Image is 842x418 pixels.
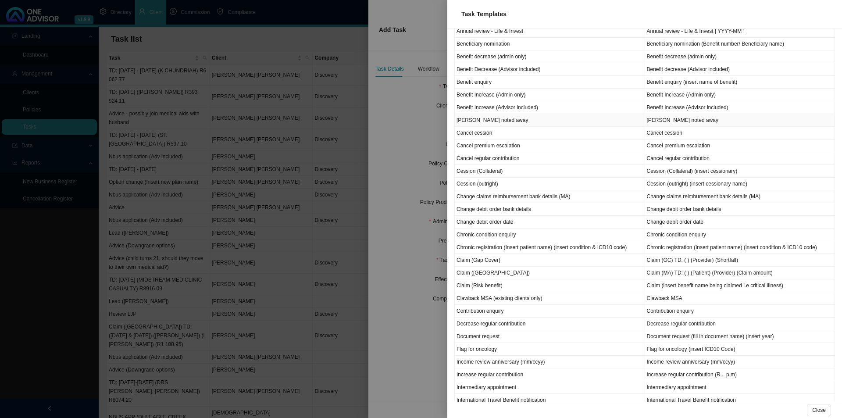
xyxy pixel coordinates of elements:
[455,216,645,229] td: Change debit order date
[645,63,835,76] td: Benefit decrease (Advisor included)
[645,292,835,305] td: Clawback MSA
[645,394,835,407] td: International Travel Benefit notification
[455,50,645,63] td: Benefit decrease (admin only)
[455,292,645,305] td: Clawback MSA (existing clients only)
[455,203,645,216] td: Change debit order bank details
[455,25,645,38] td: Annual review - Life & Invest
[455,139,645,152] td: Cancel premium escalation
[455,63,645,76] td: Benefit Decrease (Advisor included)
[645,101,835,114] td: Benefit Increase (Advisor included)
[455,267,645,279] td: Claim ([GEOGRAPHIC_DATA])
[645,203,835,216] td: Change debit order bank details
[645,190,835,203] td: Change claims reimbursement bank details (MA)
[645,76,835,89] td: Benefit enquiry (insert name of benefit)
[455,368,645,381] td: Increase regular contribution
[455,394,645,407] td: International Travel Benefit notification
[455,127,645,139] td: Cancel cession
[645,267,835,279] td: Claim (MA) TD: ( ) (Patient) (Provider) (Claim amount)
[645,25,835,38] td: Annual review - Life & Invest [ YYYY-MM ]
[645,254,835,267] td: Claim (GC) TD: ( ) (Provider) (Shortfall)
[645,343,835,356] td: Flag for oncology (insert ICD10 Code)
[645,330,835,343] td: Document request (fill in document name) (insert year)
[455,38,645,50] td: Beneficiary nomination
[461,11,507,18] span: Task Templates
[645,381,835,394] td: Intermediary appointment
[645,305,835,318] td: Contribution enquiry
[645,241,835,254] td: Chronic registration (Insert patient name) (insert condition & ICD10 code)
[645,89,835,101] td: Benefit Increase (Admin only)
[455,178,645,190] td: Cession (outright)
[645,229,835,241] td: Chronic condition enquiry
[455,305,645,318] td: Contribution enquiry
[645,318,835,330] td: Decrease regular contribution
[455,279,645,292] td: Claim (Risk benefit)
[645,178,835,190] td: Cession (outright) (insert cessionary name)
[645,165,835,178] td: Cession (Collateral) (insert cessionary)
[455,254,645,267] td: Claim (Gap Cover)
[455,152,645,165] td: Cancel regular contribution
[807,404,831,416] button: Close
[645,216,835,229] td: Change debit order date
[645,279,835,292] td: Claim (insert benefit name being claimed i.e critical illness)
[455,343,645,356] td: Flag for oncology
[455,89,645,101] td: Benefit Increase (Admin only)
[455,356,645,368] td: Income review anniversary (mm/ccyy)
[645,356,835,368] td: Income review anniversary (mm/ccyy)
[645,127,835,139] td: Cancel cession
[455,165,645,178] td: Cession (Collateral)
[645,38,835,50] td: Beneficiary nomination (Benefit number/ Beneficiary name)
[455,76,645,89] td: Benefit enquiry
[455,241,645,254] td: Chronic registration (Insert patient name) (insert condition & ICD10 code)
[645,50,835,63] td: Benefit decrease (admin only)
[455,190,645,203] td: Change claims reimbursement bank details (MA)
[455,229,645,241] td: Chronic condition enquiry
[645,152,835,165] td: Cancel regular contribution
[455,101,645,114] td: Benefit Increase (Advisor included)
[645,114,835,127] td: [PERSON_NAME] noted away
[455,318,645,330] td: Decrease regular contribution
[812,406,826,414] span: Close
[455,114,645,127] td: [PERSON_NAME] noted away
[455,381,645,394] td: Intermediary appointment
[455,330,645,343] td: Document request
[645,139,835,152] td: Cancel premium escalation
[645,368,835,381] td: Increase regular contribution (R... p.m)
